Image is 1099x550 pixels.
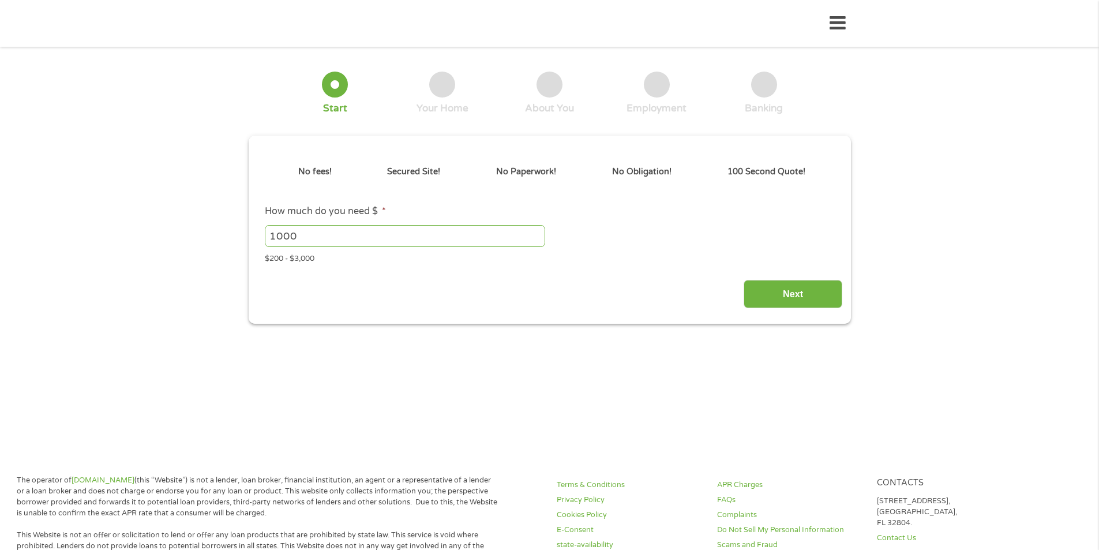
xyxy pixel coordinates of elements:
div: Employment [627,102,687,115]
input: Next [744,280,842,308]
div: Your Home [417,102,468,115]
div: Start [323,102,347,115]
p: No Paperwork! [496,166,556,178]
a: Privacy Policy [557,495,703,506]
a: E-Consent [557,525,703,536]
a: [DOMAIN_NAME] [72,476,134,485]
p: 100 Second Quote! [727,166,805,178]
a: FAQs [717,495,864,506]
div: Banking [745,102,783,115]
div: $200 - $3,000 [265,249,834,265]
a: Complaints [717,510,864,521]
a: Cookies Policy [557,510,703,521]
p: [STREET_ADDRESS], [GEOGRAPHIC_DATA], FL 32804. [877,496,1023,529]
p: The operator of (this “Website”) is not a lender, loan broker, financial institution, an agent or... [17,475,498,519]
a: Terms & Conditions [557,480,703,491]
h4: Contacts [877,478,1023,489]
p: No Obligation! [612,166,672,178]
a: Do Not Sell My Personal Information [717,525,864,536]
p: Secured Site! [387,166,440,178]
a: Contact Us [877,533,1023,544]
p: No fees! [298,166,332,178]
div: About You [525,102,574,115]
label: How much do you need $ [265,205,386,218]
a: APR Charges [717,480,864,491]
